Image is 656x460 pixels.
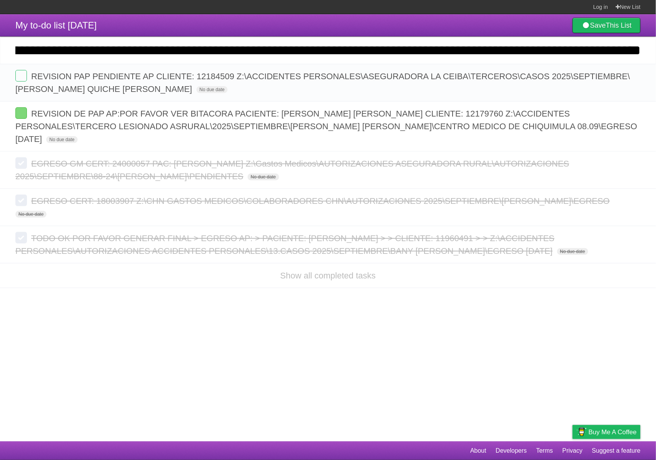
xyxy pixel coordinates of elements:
[573,425,641,439] a: Buy me a coffee
[15,159,569,181] span: EGRESO GM CERT: 24000057 PAC: [PERSON_NAME] Z:\Gastos Medicos\AUTORIZACIONES ASEGURADORA RURAL\AU...
[15,195,27,206] label: Done
[15,211,47,218] span: No due date
[46,136,77,143] span: No due date
[606,22,632,29] b: This List
[15,232,27,243] label: Done
[248,173,279,180] span: No due date
[280,271,376,280] a: Show all completed tasks
[15,107,27,119] label: Done
[15,157,27,169] label: Done
[576,425,587,438] img: Buy me a coffee
[470,443,486,458] a: About
[557,248,588,255] span: No due date
[196,86,228,93] span: No due date
[15,20,97,30] span: My to-do list [DATE]
[563,443,583,458] a: Privacy
[592,443,641,458] a: Suggest a feature
[31,196,612,206] span: EGRESO CERT: 18003907 Z:\CHN GASTOS MEDICOS\COLABORADORES CHN\AUTORIZACIONES 2025\SEPTIEMBRE\[PER...
[15,72,630,94] span: REVISION PAP PENDIENTE AP CLIENTE: 12184509 Z:\ACCIDENTES PERSONALES\ASEGURADORA LA CEIBA\TERCERO...
[15,109,637,144] span: REVISION DE PAP AP:POR FAVOR VER BITACORA PACIENTE: [PERSON_NAME] [PERSON_NAME] CLIENTE: 12179760...
[15,70,27,82] label: Done
[496,443,527,458] a: Developers
[15,233,554,256] span: TODO OK POR FAVOR GENERAR FINAL > EGRESO AP: > PACIENTE: [PERSON_NAME] > > CLIENTE: 11960491 > > ...
[536,443,553,458] a: Terms
[589,425,637,439] span: Buy me a coffee
[573,18,641,33] a: SaveThis List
